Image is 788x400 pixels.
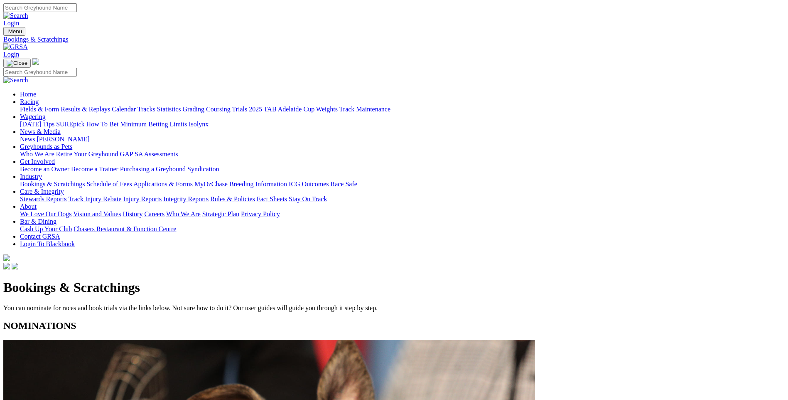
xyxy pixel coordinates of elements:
h1: Bookings & Scratchings [3,280,785,295]
a: Trials [232,106,247,113]
img: logo-grsa-white.png [32,58,39,65]
h2: NOMINATIONS [3,320,785,331]
img: twitter.svg [12,263,18,269]
a: Isolynx [189,121,209,128]
a: Home [20,91,36,98]
div: Bar & Dining [20,225,785,233]
a: Track Injury Rebate [68,195,121,202]
div: Racing [20,106,785,113]
div: Greyhounds as Pets [20,151,785,158]
a: About [20,203,37,210]
a: Tracks [137,106,155,113]
a: Bar & Dining [20,218,56,225]
a: Stewards Reports [20,195,66,202]
div: Care & Integrity [20,195,785,203]
a: Minimum Betting Limits [120,121,187,128]
a: Login [3,51,19,58]
a: [PERSON_NAME] [37,136,89,143]
a: Bookings & Scratchings [3,36,785,43]
a: Greyhounds as Pets [20,143,72,150]
span: Menu [8,28,22,35]
img: facebook.svg [3,263,10,269]
a: Bookings & Scratchings [20,180,85,188]
a: Calendar [112,106,136,113]
a: Contact GRSA [20,233,60,240]
a: We Love Our Dogs [20,210,71,217]
img: GRSA [3,43,28,51]
a: Become a Trainer [71,165,118,173]
a: Wagering [20,113,46,120]
a: Retire Your Greyhound [56,151,118,158]
a: Careers [144,210,164,217]
img: Search [3,77,28,84]
div: About [20,210,785,218]
a: MyOzChase [194,180,228,188]
a: Grading [183,106,204,113]
a: Track Maintenance [339,106,390,113]
a: Privacy Policy [241,210,280,217]
a: Fact Sheets [257,195,287,202]
a: ICG Outcomes [289,180,329,188]
a: [DATE] Tips [20,121,54,128]
input: Search [3,68,77,77]
div: Get Involved [20,165,785,173]
a: Syndication [187,165,219,173]
a: SUREpick [56,121,84,128]
div: Industry [20,180,785,188]
a: Login [3,20,19,27]
img: Close [7,60,27,67]
a: Cash Up Your Club [20,225,72,232]
a: Who We Are [166,210,201,217]
a: 2025 TAB Adelaide Cup [249,106,314,113]
a: Weights [316,106,338,113]
button: Toggle navigation [3,27,25,36]
a: Breeding Information [229,180,287,188]
div: News & Media [20,136,785,143]
a: Who We Are [20,151,54,158]
a: Racing [20,98,39,105]
a: Schedule of Fees [86,180,132,188]
a: News [20,136,35,143]
a: Race Safe [330,180,357,188]
a: Become an Owner [20,165,69,173]
a: Login To Blackbook [20,240,75,247]
img: logo-grsa-white.png [3,254,10,261]
input: Search [3,3,77,12]
a: How To Bet [86,121,119,128]
a: Purchasing a Greyhound [120,165,186,173]
a: Rules & Policies [210,195,255,202]
a: Applications & Forms [133,180,193,188]
a: Get Involved [20,158,55,165]
a: Results & Replays [61,106,110,113]
a: Strategic Plan [202,210,239,217]
p: You can nominate for races and book trials via the links below. Not sure how to do it? Our user g... [3,304,785,312]
a: Integrity Reports [163,195,209,202]
button: Toggle navigation [3,59,31,68]
a: History [123,210,142,217]
a: Fields & Form [20,106,59,113]
a: GAP SA Assessments [120,151,178,158]
div: Wagering [20,121,785,128]
a: Chasers Restaurant & Function Centre [74,225,176,232]
a: Statistics [157,106,181,113]
a: Care & Integrity [20,188,64,195]
a: Coursing [206,106,231,113]
img: Search [3,12,28,20]
a: Injury Reports [123,195,162,202]
a: Industry [20,173,42,180]
a: News & Media [20,128,61,135]
a: Stay On Track [289,195,327,202]
a: Vision and Values [73,210,121,217]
